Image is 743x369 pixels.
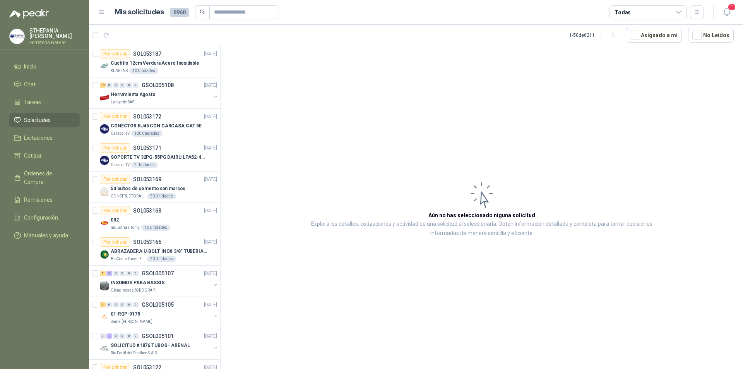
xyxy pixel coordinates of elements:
[111,185,185,192] p: 50 bultos de cemento san marcos
[100,302,106,307] div: 1
[204,239,217,246] p: [DATE]
[204,113,217,120] p: [DATE]
[100,82,106,88] div: 10
[100,269,219,293] a: 5 3 0 0 0 0 GSOL005107[DATE] Company LogoINSUMOS PARA BASSISOleaginosas [GEOGRAPHIC_DATA][PERSON_...
[100,93,109,102] img: Company Logo
[129,68,158,74] div: 10 Unidades
[141,225,170,231] div: 10 Unidades
[24,231,68,240] span: Manuales y ayuda
[89,203,220,234] a: Por cotizarSOL053168[DATE] Company Logo002Industrias Tomy10 Unidades
[204,301,217,309] p: [DATE]
[133,333,139,339] div: 0
[111,162,130,168] p: Caracol TV
[9,95,80,110] a: Tareas
[204,207,217,215] p: [DATE]
[111,248,207,255] p: ABRAZADERA U-BOLT INOX 3/8" TUBERIA 4"
[131,162,158,168] div: 2 Unidades
[142,302,174,307] p: GSOL005105
[204,50,217,58] p: [DATE]
[100,312,109,322] img: Company Logo
[100,62,109,71] img: Company Logo
[9,59,80,74] a: Inicio
[626,28,682,43] button: Asignado a mi
[298,220,666,238] p: Explora los detalles, cotizaciones y actividad de una solicitud al seleccionarla. Obtén informaci...
[147,193,176,199] div: 50 Unidades
[100,156,109,165] img: Company Logo
[120,302,125,307] div: 0
[133,114,161,119] p: SOL053172
[24,213,58,222] span: Configuración
[111,256,146,262] p: BioCosta Green Energy S.A.S
[100,281,109,290] img: Company Logo
[100,331,219,356] a: 0 2 0 0 0 0 GSOL005101[DATE] Company LogoSOLICITUD #1876 TUBOS - ARENALRio Fertil del Pacífico S....
[120,333,125,339] div: 0
[24,134,53,142] span: Licitaciones
[9,9,49,19] img: Logo peakr
[111,60,199,67] p: Cuchillo 12cm Verdura Acero Inoxidable
[142,82,174,88] p: GSOL005108
[100,112,130,121] div: Por cotizar
[24,196,53,204] span: Remisiones
[111,319,152,325] p: Santa [PERSON_NAME]
[142,271,174,276] p: GSOL005107
[204,82,217,89] p: [DATE]
[569,29,620,41] div: 1 - 50 de 6211
[24,62,36,71] span: Inicio
[100,333,106,339] div: 0
[111,342,190,349] p: SOLICITUD #1876 TUBOS - ARENAL
[111,91,156,98] p: Herramienta Agosto
[100,344,109,353] img: Company Logo
[615,8,631,17] div: Todas
[204,144,217,152] p: [DATE]
[89,172,220,203] a: Por cotizarSOL053169[DATE] Company Logo50 bultos de cemento san marcosCONSTRUCTORA GRUPO FIP50 Un...
[100,218,109,228] img: Company Logo
[100,271,106,276] div: 5
[9,166,80,189] a: Órdenes de Compra
[24,169,72,186] span: Órdenes de Compra
[100,143,130,153] div: Por cotizar
[133,82,139,88] div: 0
[100,81,219,105] a: 10 0 0 0 0 0 GSOL005108[DATE] Company LogoHerramienta AgostoLafayette SAS
[100,300,219,325] a: 1 0 0 0 0 0 GSOL005105[DATE] Company Logo01-RQP-9175Santa [PERSON_NAME]
[720,5,734,19] button: 1
[133,145,161,151] p: SOL053171
[100,124,109,134] img: Company Logo
[133,271,139,276] div: 0
[106,82,112,88] div: 0
[428,211,535,220] h3: Aún no has seleccionado niguna solicitud
[120,271,125,276] div: 0
[133,208,161,213] p: SOL053168
[100,250,109,259] img: Company Logo
[100,49,130,58] div: Por cotizar
[170,8,189,17] span: 8960
[200,9,205,15] span: search
[29,28,80,39] p: STHEPANIA [PERSON_NAME]
[131,130,163,137] div: 100 Unidades
[126,333,132,339] div: 0
[133,51,161,57] p: SOL053187
[142,333,174,339] p: GSOL005101
[728,3,736,11] span: 1
[24,151,42,160] span: Cotizar
[688,28,734,43] button: No Leídos
[100,237,130,247] div: Por cotizar
[115,7,164,18] h1: Mis solicitudes
[111,279,164,287] p: INSUMOS PARA BASSIS
[113,333,119,339] div: 0
[24,116,51,124] span: Solicitudes
[29,40,80,45] p: Ferreteria BerVar
[9,210,80,225] a: Configuración
[204,270,217,277] p: [DATE]
[111,68,128,74] p: KLARENS
[100,175,130,184] div: Por cotizar
[106,271,112,276] div: 3
[111,350,158,356] p: Rio Fertil del Pacífico S.A.S.
[111,99,134,105] p: Lafayette SAS
[24,98,41,106] span: Tareas
[111,193,146,199] p: CONSTRUCTORA GRUPO FIP
[147,256,176,262] div: 20 Unidades
[100,187,109,196] img: Company Logo
[126,271,132,276] div: 0
[133,239,161,245] p: SOL053166
[9,113,80,127] a: Solicitudes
